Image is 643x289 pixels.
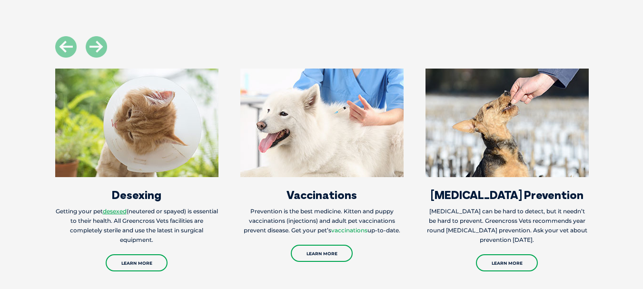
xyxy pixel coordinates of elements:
[55,207,218,245] p: Getting your pet (neutered or spayed) is essential to their health. All Greencross Vets facilitie...
[291,245,353,262] a: Learn More
[476,254,538,271] a: Learn More
[55,189,218,200] h3: Desexing
[106,254,168,271] a: Learn More
[240,207,404,235] p: Prevention is the best medicine. Kitten and puppy vaccinations (injections) and adult pet vaccina...
[331,227,367,234] a: vaccinations
[425,189,589,200] h3: [MEDICAL_DATA] Prevention
[425,207,589,245] p: [MEDICAL_DATA] can be hard to detect, but it needn’t be hard to prevent. Greencross Vets recommen...
[240,189,404,200] h3: Vaccinations
[103,208,127,215] a: desexed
